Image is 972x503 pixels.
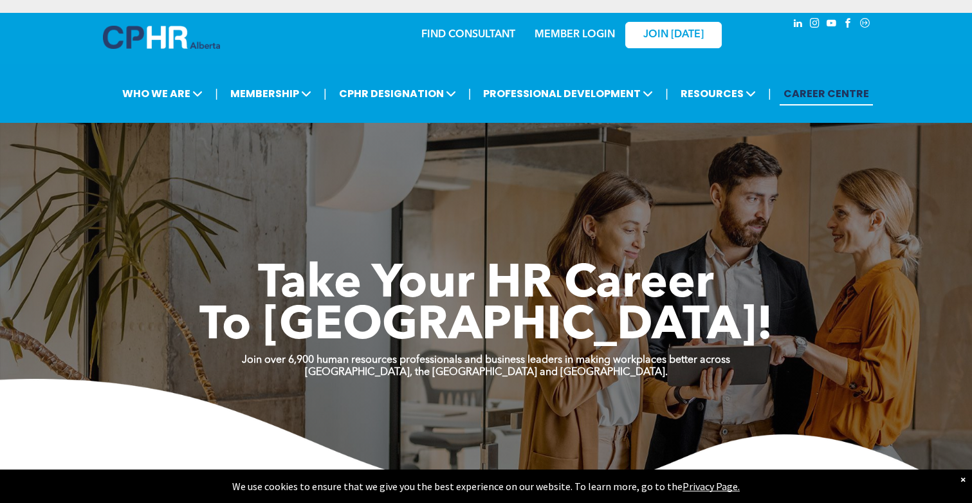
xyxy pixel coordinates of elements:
span: CPHR DESIGNATION [335,82,460,105]
a: youtube [825,16,839,33]
strong: [GEOGRAPHIC_DATA], the [GEOGRAPHIC_DATA] and [GEOGRAPHIC_DATA]. [305,367,668,378]
li: | [665,80,668,107]
li: | [215,80,218,107]
li: | [468,80,472,107]
strong: Join over 6,900 human resources professionals and business leaders in making workplaces better ac... [242,355,730,365]
span: PROFESSIONAL DEVELOPMENT [479,82,657,105]
li: | [768,80,771,107]
a: CAREER CENTRE [780,82,873,105]
img: A blue and white logo for cp alberta [103,26,220,49]
span: MEMBERSHIP [226,82,315,105]
a: MEMBER LOGIN [535,30,615,40]
a: Social network [858,16,872,33]
span: Take Your HR Career [258,262,714,308]
a: Privacy Page. [683,480,740,493]
span: JOIN [DATE] [643,29,704,41]
span: To [GEOGRAPHIC_DATA]! [199,304,773,350]
li: | [324,80,327,107]
a: instagram [808,16,822,33]
a: facebook [841,16,856,33]
span: RESOURCES [677,82,760,105]
a: FIND CONSULTANT [421,30,515,40]
a: JOIN [DATE] [625,22,722,48]
a: linkedin [791,16,805,33]
span: WHO WE ARE [118,82,206,105]
div: Dismiss notification [960,473,966,486]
